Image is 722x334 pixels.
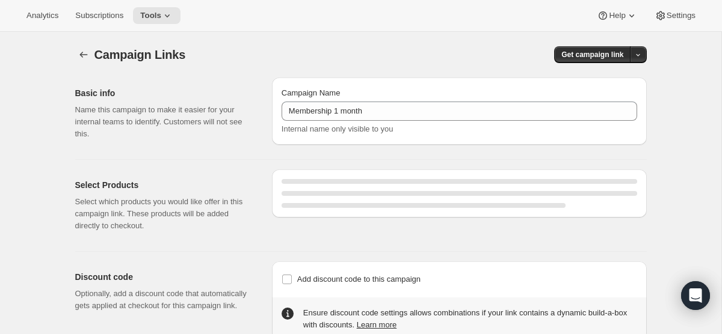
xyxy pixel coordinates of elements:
[667,11,696,20] span: Settings
[94,48,186,61] span: Campaign Links
[609,11,625,20] span: Help
[75,87,253,99] h2: Basic info
[282,102,637,121] input: Example: Seasonal campaign
[75,288,253,312] p: Optionally, add a discount code that automatically gets applied at checkout for this campaign link.
[75,179,253,191] h2: Select Products
[75,271,253,283] h2: Discount code
[68,7,131,24] button: Subscriptions
[561,50,623,59] span: Get campaign link
[26,11,58,20] span: Analytics
[303,307,637,331] div: Ensure discount code settings allows combinations if your link contains a dynamic build-a-box wit...
[647,7,703,24] button: Settings
[297,275,421,284] span: Add discount code to this campaign
[357,320,396,329] a: Learn more
[590,7,644,24] button: Help
[75,11,123,20] span: Subscriptions
[75,196,253,232] p: Select which products you would like offer in this campaign link. These products will be added di...
[19,7,66,24] button: Analytics
[554,46,631,63] button: Get campaign link
[282,124,393,133] span: Internal name only visible to you
[282,88,341,97] span: Campaign Name
[681,281,710,310] div: Open Intercom Messenger
[140,11,161,20] span: Tools
[75,104,253,140] p: Name this campaign to make it easier for your internal teams to identify. Customers will not see ...
[133,7,180,24] button: Tools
